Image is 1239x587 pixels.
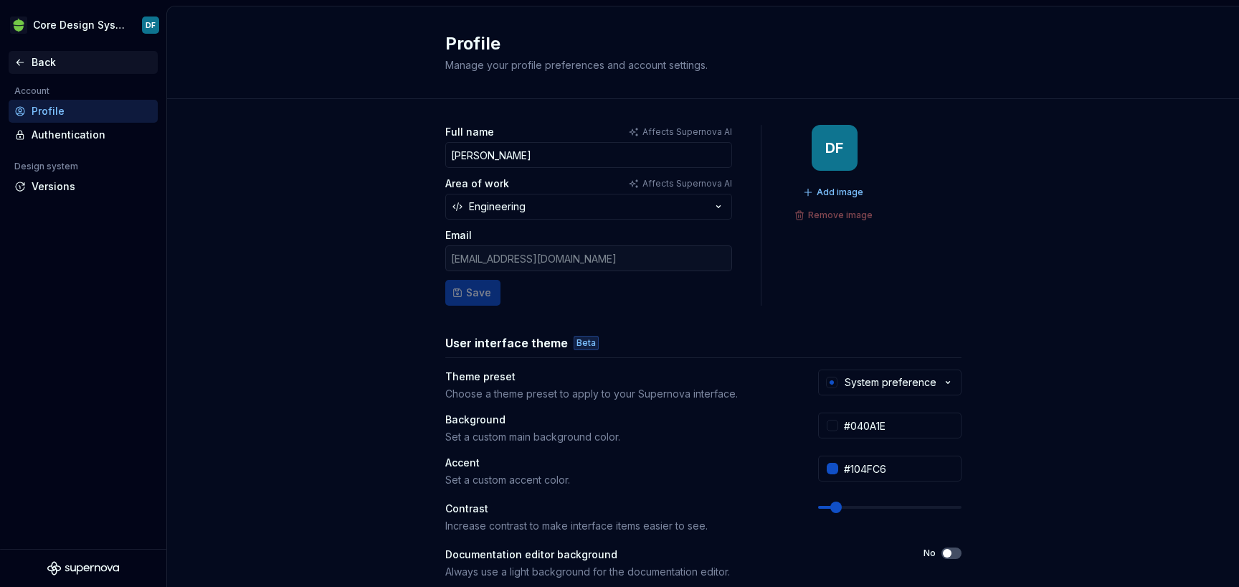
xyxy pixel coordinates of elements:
button: Add image [799,182,870,202]
div: Authentication [32,128,152,142]
h3: User interface theme [445,334,568,352]
svg: Supernova Logo [47,561,119,576]
span: Manage your profile preferences and account settings. [445,59,708,71]
div: Always use a light background for the documentation editor. [445,565,898,579]
div: Set a custom accent color. [445,473,792,487]
a: Profile [9,100,158,123]
div: Accent [445,456,792,470]
div: Back [32,55,152,70]
label: Email [445,228,472,243]
div: Account [9,83,55,100]
h2: Profile [445,32,944,55]
a: Back [9,51,158,74]
label: Full name [445,125,494,139]
div: Core Design System [33,18,125,32]
div: Engineering [469,199,526,214]
a: Authentication [9,123,158,146]
span: Add image [817,187,863,198]
input: #FFFFFF [838,413,962,438]
input: #104FC6 [838,456,962,482]
div: Increase contrast to make interface items easier to see. [445,519,792,533]
div: Profile [32,104,152,118]
button: Core Design SystemDF [3,9,163,41]
div: Background [445,413,792,427]
label: No [924,548,936,559]
button: System preference [818,370,962,395]
div: Contrast [445,502,792,516]
div: Set a custom main background color. [445,430,792,444]
div: Choose a theme preset to apply to your Supernova interface. [445,387,792,401]
div: DF [825,142,843,154]
div: Theme preset [445,370,792,384]
p: Affects Supernova AI [642,178,732,189]
div: System preference [845,375,936,390]
img: 236da360-d76e-47e8-bd69-d9ae43f958f1.png [10,17,27,34]
p: Affects Supernova AI [642,126,732,138]
div: DF [146,19,156,31]
a: Versions [9,175,158,198]
div: Beta [574,336,599,350]
label: Area of work [445,177,509,191]
div: Documentation editor background [445,548,898,562]
div: Versions [32,179,152,194]
div: Design system [9,158,84,175]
